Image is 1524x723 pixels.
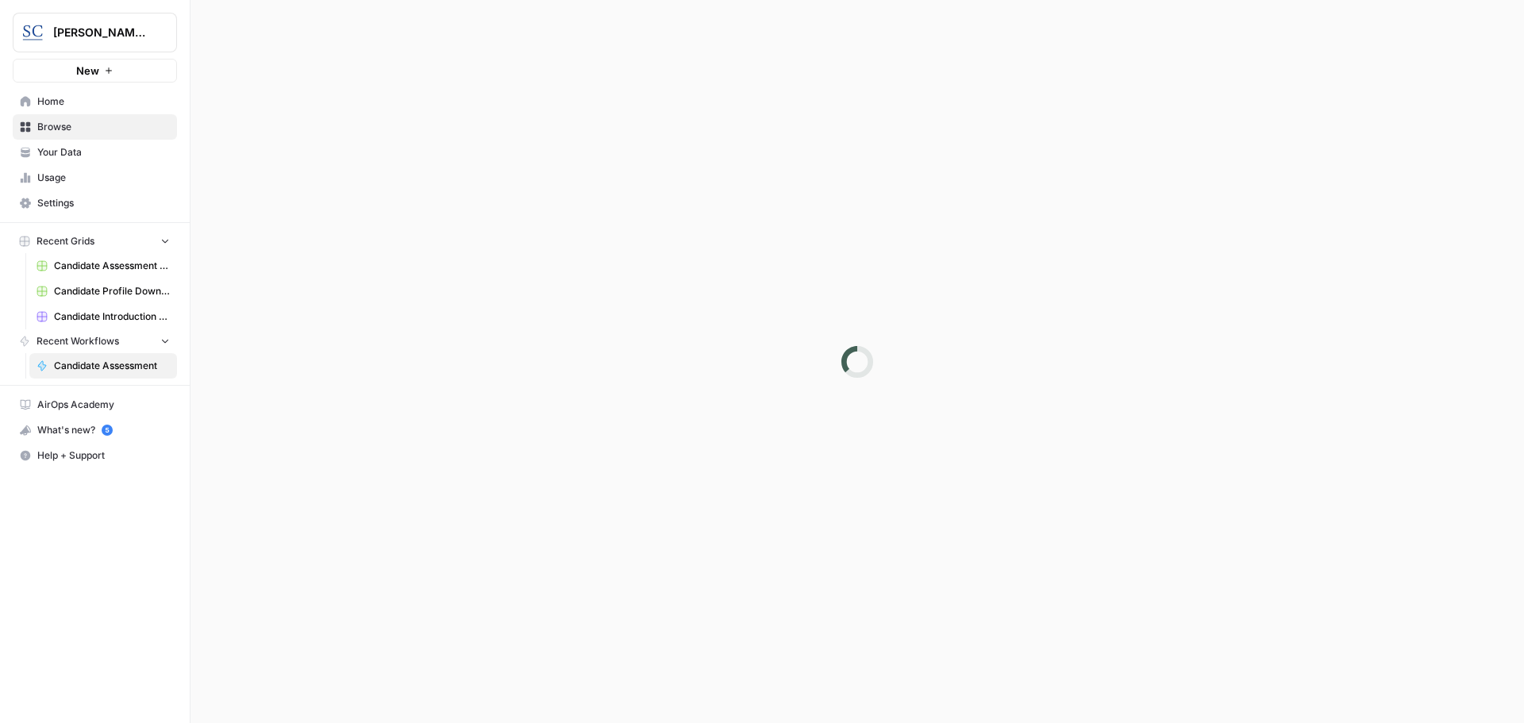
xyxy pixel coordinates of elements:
[37,171,170,185] span: Usage
[54,259,170,273] span: Candidate Assessment Download Sheet
[76,63,99,79] span: New
[37,145,170,160] span: Your Data
[37,398,170,412] span: AirOps Academy
[54,359,170,373] span: Candidate Assessment
[53,25,149,40] span: [PERSON_NAME] [GEOGRAPHIC_DATA]
[13,59,177,83] button: New
[13,114,177,140] a: Browse
[54,284,170,298] span: Candidate Profile Download Sheet
[13,140,177,165] a: Your Data
[29,353,177,379] a: Candidate Assessment
[13,13,177,52] button: Workspace: Stanton Chase Nashville
[18,18,47,47] img: Stanton Chase Nashville Logo
[37,334,119,348] span: Recent Workflows
[105,426,109,434] text: 5
[13,165,177,190] a: Usage
[29,304,177,329] a: Candidate Introduction Download Sheet
[13,229,177,253] button: Recent Grids
[13,190,177,216] a: Settings
[13,329,177,353] button: Recent Workflows
[13,417,177,443] button: What's new? 5
[37,448,170,463] span: Help + Support
[37,234,94,248] span: Recent Grids
[37,196,170,210] span: Settings
[13,392,177,417] a: AirOps Academy
[13,89,177,114] a: Home
[29,279,177,304] a: Candidate Profile Download Sheet
[13,443,177,468] button: Help + Support
[54,310,170,324] span: Candidate Introduction Download Sheet
[37,94,170,109] span: Home
[37,120,170,134] span: Browse
[13,418,176,442] div: What's new?
[102,425,113,436] a: 5
[29,253,177,279] a: Candidate Assessment Download Sheet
